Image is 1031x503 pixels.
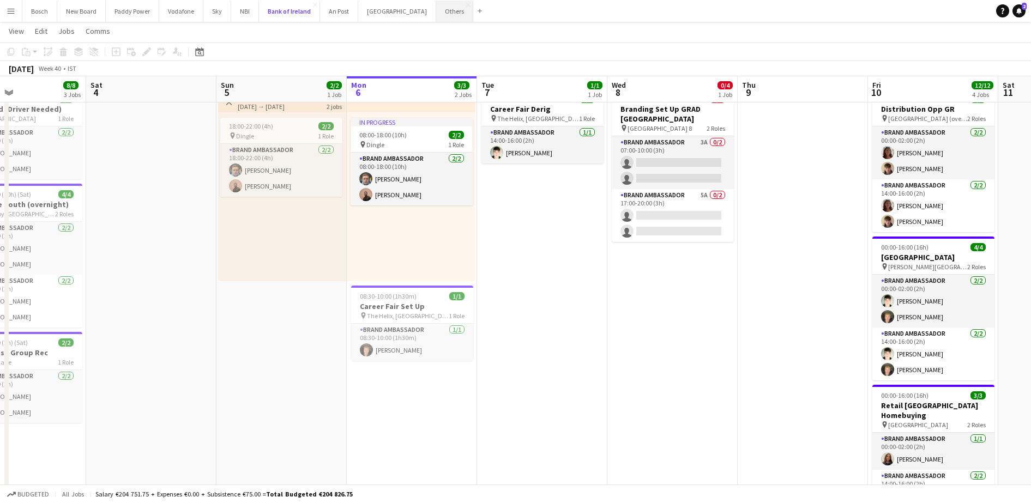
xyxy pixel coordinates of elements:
h3: Career Fair Derig [481,104,604,114]
span: 4/4 [970,243,986,251]
span: 1/1 [449,292,465,300]
app-card-role: Brand Ambassador2/214:00-16:00 (2h)[PERSON_NAME][PERSON_NAME] [872,328,994,380]
span: 2/2 [58,338,74,347]
div: 2 Jobs [455,90,472,99]
span: 00:00-16:00 (16h) [881,243,928,251]
h3: Retail [GEOGRAPHIC_DATA] Homebuying [872,401,994,420]
a: View [4,24,28,38]
app-card-role: Brand Ambassador3A0/207:00-10:00 (3h) [612,136,734,189]
button: NBI [231,1,259,22]
span: 2 Roles [707,124,725,132]
span: 12/12 [972,81,993,89]
span: 1 Role [318,132,334,140]
span: 6 [349,86,366,99]
span: 2 Roles [967,263,986,271]
div: Salary €204 751.75 + Expenses €0.00 + Subsistence €75.00 = [95,490,353,498]
span: Edit [35,26,47,36]
app-card-role: Brand Ambassador2/200:00-02:00 (2h)[PERSON_NAME][PERSON_NAME] [872,275,994,328]
div: 4 Jobs [972,90,993,99]
h3: [GEOGRAPHIC_DATA] [872,252,994,262]
span: Sun [221,80,234,90]
span: Dingle [236,132,254,140]
h3: Career Fair Set Up [351,301,473,311]
span: Budgeted [17,490,49,498]
a: Edit [31,24,52,38]
span: 08:00-18:00 (10h) [359,131,407,139]
button: Vodafone [159,1,203,22]
button: Sky [203,1,231,22]
span: Sat [91,80,103,90]
span: 08:30-10:00 (1h30m) [360,292,417,300]
span: [GEOGRAPHIC_DATA] (overnight) [888,114,967,123]
span: 2 [1022,3,1027,10]
span: 0/4 [718,81,733,89]
app-job-card: 08:30-10:00 (1h30m)1/1Career Fair Set Up The Helix, [GEOGRAPHIC_DATA]1 RoleBrand Ambassador1/108:... [351,286,473,361]
app-card-role: Brand Ambassador1/114:00-16:00 (2h)[PERSON_NAME] [481,126,604,163]
button: [GEOGRAPHIC_DATA] [358,1,436,22]
span: Week 40 [36,64,63,72]
button: An Post [320,1,358,22]
span: 00:00-16:00 (16h) [881,391,928,399]
span: 2 Roles [967,421,986,429]
div: [DATE] [9,63,34,74]
app-card-role: Brand Ambassador2/200:00-02:00 (2h)[PERSON_NAME][PERSON_NAME] [872,126,994,179]
span: 2 Roles [967,114,986,123]
h3: Distribution Opp GR [872,104,994,114]
span: Total Budgeted €204 826.75 [266,490,353,498]
span: The Helix, [GEOGRAPHIC_DATA] [367,312,449,320]
span: 2/2 [318,122,334,130]
div: IST [68,64,76,72]
app-card-role: Brand Ambassador2/214:00-16:00 (2h)[PERSON_NAME][PERSON_NAME] [872,179,994,232]
span: 2/2 [327,81,342,89]
div: In progress [351,118,473,126]
div: 1 Job [718,90,732,99]
button: Others [436,1,473,22]
button: New Board [57,1,106,22]
app-card-role: Brand Ambassador2/208:00-18:00 (10h)[PERSON_NAME][PERSON_NAME] [351,153,473,205]
span: 4/4 [58,190,74,198]
button: Paddy Power [106,1,159,22]
span: 3/3 [454,81,469,89]
span: 8/8 [63,81,79,89]
app-card-role: Brand Ambassador2/218:00-22:00 (4h)[PERSON_NAME][PERSON_NAME] [220,144,342,197]
span: 3/3 [970,391,986,399]
span: Sat [1003,80,1015,90]
span: 9 [740,86,756,99]
app-card-role: Brand Ambassador1/108:30-10:00 (1h30m)[PERSON_NAME] [351,324,473,361]
button: Bank of Ireland [259,1,320,22]
app-card-role: Brand Ambassador5A0/217:00-20:00 (3h) [612,189,734,242]
span: 1 Role [579,114,595,123]
span: 1 Role [58,358,74,366]
span: Tue [481,80,494,90]
span: 1 Role [449,312,465,320]
span: 11 [1001,86,1015,99]
span: Comms [86,26,110,36]
span: Wed [612,80,626,90]
span: The Helix, [GEOGRAPHIC_DATA] [497,114,579,123]
button: Budgeted [5,488,51,500]
app-job-card: 14:00-16:00 (2h)1/1Career Fair Derig The Helix, [GEOGRAPHIC_DATA]1 RoleBrand Ambassador1/114:00-1... [481,88,604,163]
span: Thu [742,80,756,90]
div: 2 jobs [327,101,342,111]
app-card-role: Brand Ambassador1/100:00-02:00 (2h)[PERSON_NAME] [872,433,994,470]
span: 5 [219,86,234,99]
div: 00:00-16:00 (16h)4/4[GEOGRAPHIC_DATA] [PERSON_NAME][GEOGRAPHIC_DATA]2 RolesBrand Ambassador2/200:... [872,237,994,380]
span: [GEOGRAPHIC_DATA] 8 [628,124,692,132]
app-job-card: In progress08:00-18:00 (10h)2/2 Dingle1 RoleBrand Ambassador2/208:00-18:00 (10h)[PERSON_NAME][PER... [351,118,473,205]
app-job-card: 00:00-16:00 (16h)4/4Distribution Opp GR [GEOGRAPHIC_DATA] (overnight)2 RolesBrand Ambassador2/200... [872,88,994,232]
span: [PERSON_NAME][GEOGRAPHIC_DATA] [888,263,967,271]
div: 1 Job [588,90,602,99]
span: 7 [480,86,494,99]
span: 2 Roles [55,210,74,218]
div: 18:00-22:00 (4h)2/2 Dingle1 RoleBrand Ambassador2/218:00-22:00 (4h)[PERSON_NAME][PERSON_NAME] [220,118,342,197]
span: View [9,26,24,36]
span: [GEOGRAPHIC_DATA] [888,421,948,429]
span: 1 Role [448,141,464,149]
span: 1 Role [58,114,74,123]
span: Dingle [366,141,384,149]
span: Mon [351,80,366,90]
